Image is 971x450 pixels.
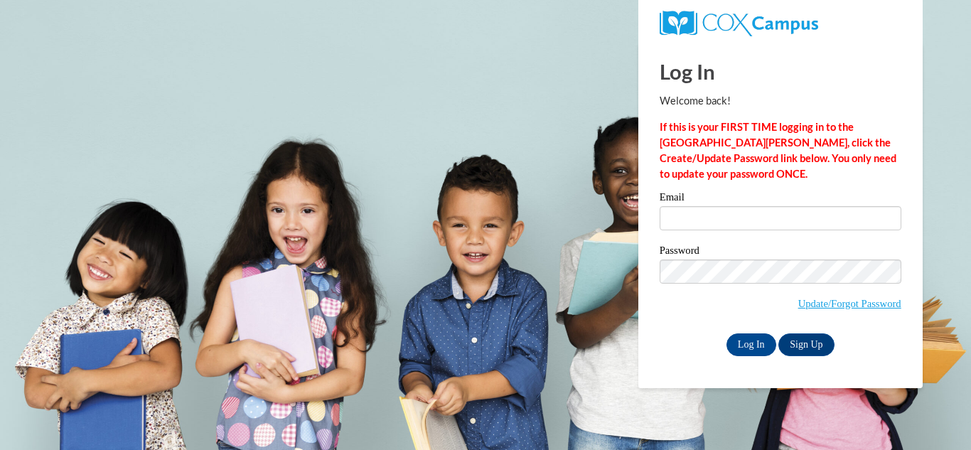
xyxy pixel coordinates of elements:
[660,245,901,259] label: Password
[660,11,818,36] img: COX Campus
[660,93,901,109] p: Welcome back!
[726,333,776,356] input: Log In
[660,16,818,28] a: COX Campus
[660,121,896,180] strong: If this is your FIRST TIME logging in to the [GEOGRAPHIC_DATA][PERSON_NAME], click the Create/Upd...
[660,57,901,86] h1: Log In
[778,333,834,356] a: Sign Up
[798,298,901,309] a: Update/Forgot Password
[660,192,901,206] label: Email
